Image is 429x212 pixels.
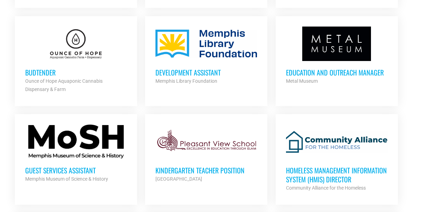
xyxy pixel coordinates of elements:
strong: [GEOGRAPHIC_DATA] [155,176,202,182]
h3: Education and Outreach Manager [286,68,388,77]
a: Kindergarten Teacher Position [GEOGRAPHIC_DATA] [145,114,267,193]
a: Homeless Management Information System (HMIS) Director Community Alliance for the Homeless [276,114,398,202]
h3: Guest Services Assistant [25,166,127,175]
strong: Memphis Museum of Science & History [25,176,108,182]
h3: Budtender [25,68,127,77]
strong: Memphis Library Foundation [155,78,217,84]
a: Guest Services Assistant Memphis Museum of Science & History [15,114,137,193]
a: Development Assistant Memphis Library Foundation [145,16,267,95]
strong: Ounce of Hope Aquaponic Cannabis Dispensary & Farm [25,78,103,92]
a: Budtender Ounce of Hope Aquaponic Cannabis Dispensary & Farm [15,16,137,104]
a: Education and Outreach Manager Metal Museum [276,16,398,95]
h3: Development Assistant [155,68,257,77]
h3: Homeless Management Information System (HMIS) Director [286,166,388,184]
strong: Community Alliance for the Homeless [286,185,366,191]
strong: Metal Museum [286,78,318,84]
h3: Kindergarten Teacher Position [155,166,257,175]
